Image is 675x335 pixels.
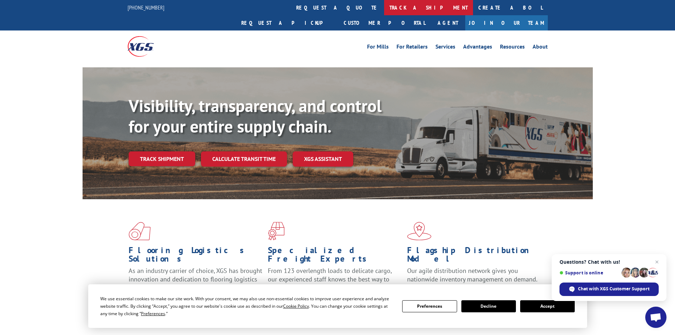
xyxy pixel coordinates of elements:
[645,307,666,328] div: Open chat
[500,44,525,52] a: Resources
[578,286,649,292] span: Chat with XGS Customer Support
[533,44,548,52] a: About
[559,259,659,265] span: Questions? Chat with us!
[88,284,587,328] div: Cookie Consent Prompt
[463,44,492,52] a: Advantages
[100,295,394,317] div: We use essential cookies to make our site work. With your consent, we may also use non-essential ...
[129,222,151,240] img: xgs-icon-total-supply-chain-intelligence-red
[407,246,541,267] h1: Flagship Distribution Model
[128,4,164,11] a: [PHONE_NUMBER]
[465,15,548,30] a: Join Our Team
[407,222,432,240] img: xgs-icon-flagship-distribution-model-red
[338,15,431,30] a: Customer Portal
[435,44,455,52] a: Services
[559,283,659,296] div: Chat with XGS Customer Support
[431,15,465,30] a: Agent
[396,44,428,52] a: For Retailers
[283,303,309,309] span: Cookie Policy
[129,246,263,267] h1: Flooring Logistics Solutions
[129,267,262,292] span: As an industry carrier of choice, XGS has brought innovation and dedication to flooring logistics...
[653,258,661,266] span: Close chat
[367,44,389,52] a: For Mills
[402,300,457,312] button: Preferences
[236,15,338,30] a: Request a pickup
[201,151,287,167] a: Calculate transit time
[268,267,402,298] p: From 123 overlength loads to delicate cargo, our experienced staff knows the best way to move you...
[129,95,382,137] b: Visibility, transparency, and control for your entire supply chain.
[520,300,575,312] button: Accept
[293,151,353,167] a: XGS ASSISTANT
[129,151,195,166] a: Track shipment
[559,270,619,275] span: Support is online
[268,222,285,240] img: xgs-icon-focused-on-flooring-red
[461,300,516,312] button: Decline
[141,311,165,317] span: Preferences
[407,267,538,283] span: Our agile distribution network gives you nationwide inventory management on demand.
[268,246,402,267] h1: Specialized Freight Experts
